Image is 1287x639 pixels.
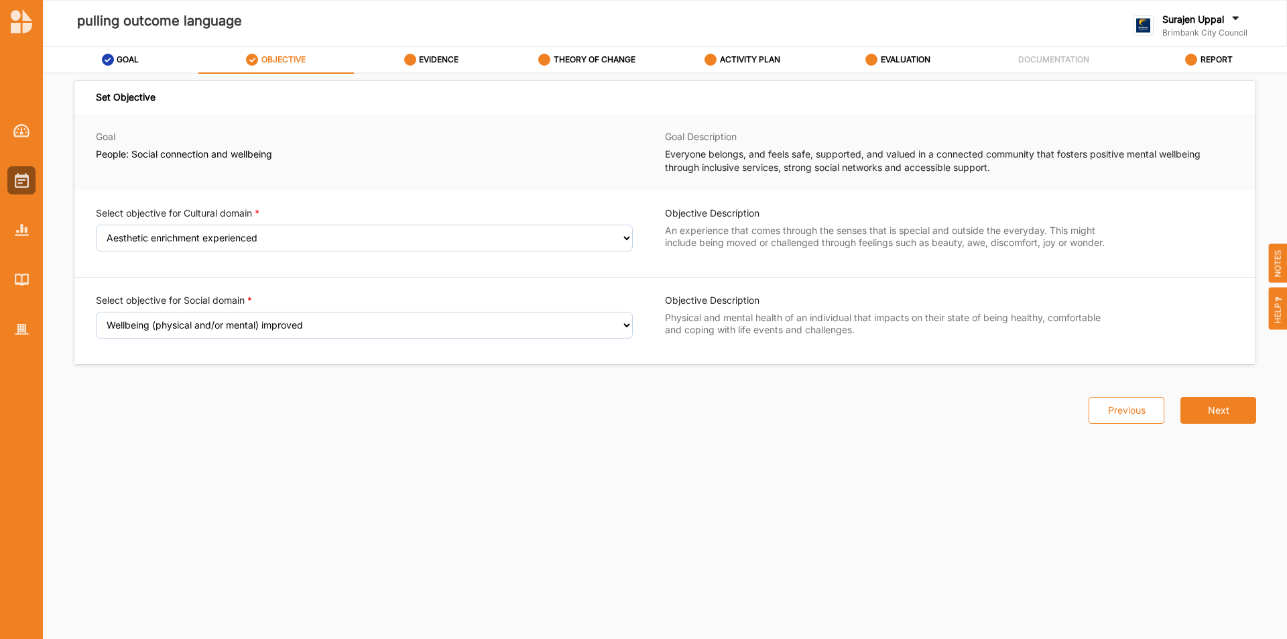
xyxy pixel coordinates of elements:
[1201,54,1233,65] label: REPORT
[7,315,36,343] a: Organisation
[1180,397,1256,424] button: Next
[7,117,36,145] a: Dashboard
[665,312,1113,336] label: Physical and mental health of an individual that impacts on their state of being healthy, comfort...
[7,266,36,294] a: Library
[96,148,272,160] label: People: Social connection and wellbeing
[15,274,29,285] img: Library
[554,54,635,65] label: THEORY OF CHANGE
[15,324,29,335] img: Organisation
[1018,54,1089,65] label: DOCUMENTATION
[665,207,1113,220] label: Objective Description
[881,54,930,65] label: EVALUATION
[1133,15,1154,36] img: logo
[13,124,30,137] img: Dashboard
[665,162,990,173] span: through inclusive services, strong social networks and accessible support.
[1162,13,1224,25] label: Surajen Uppal
[665,294,1113,307] label: Objective Description
[96,131,115,143] label: Goal
[665,131,737,143] label: Goal Description
[15,224,29,235] img: Reports
[665,225,1113,249] label: An experience that comes through the senses that is special and outside the everyday. This might ...
[1162,27,1247,38] label: Brimbank City Council
[96,91,156,103] div: Set Objective
[77,10,242,32] label: pulling outcome language
[7,216,36,244] a: Reports
[419,54,458,65] label: EVIDENCE
[261,54,306,65] label: OBJECTIVE
[96,294,252,307] div: Select objective for Social domain
[15,173,29,188] img: Activities
[96,207,259,220] div: Select objective for Cultural domain
[720,54,780,65] label: ACTIVITY PLAN
[7,166,36,194] a: Activities
[11,9,32,34] img: logo
[665,148,1201,160] span: Everyone belongs, and feels safe, supported, and valued in a connected community that fosters pos...
[1089,397,1164,424] button: Previous
[117,54,139,65] label: GOAL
